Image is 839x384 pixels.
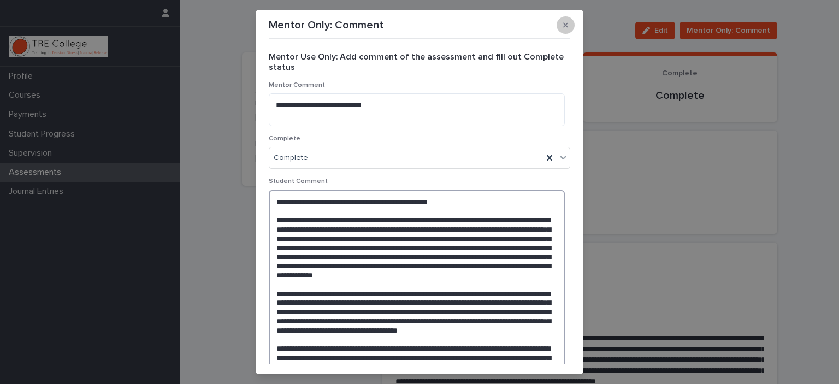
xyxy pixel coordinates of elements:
h2: Mentor Use Only: Add comment of the assessment and fill out Complete status [269,52,570,73]
span: Mentor Comment [269,82,325,88]
span: Complete [269,135,300,142]
p: Mentor Only: Comment [269,19,383,32]
span: Student Comment [269,178,328,185]
span: Complete [274,152,308,164]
